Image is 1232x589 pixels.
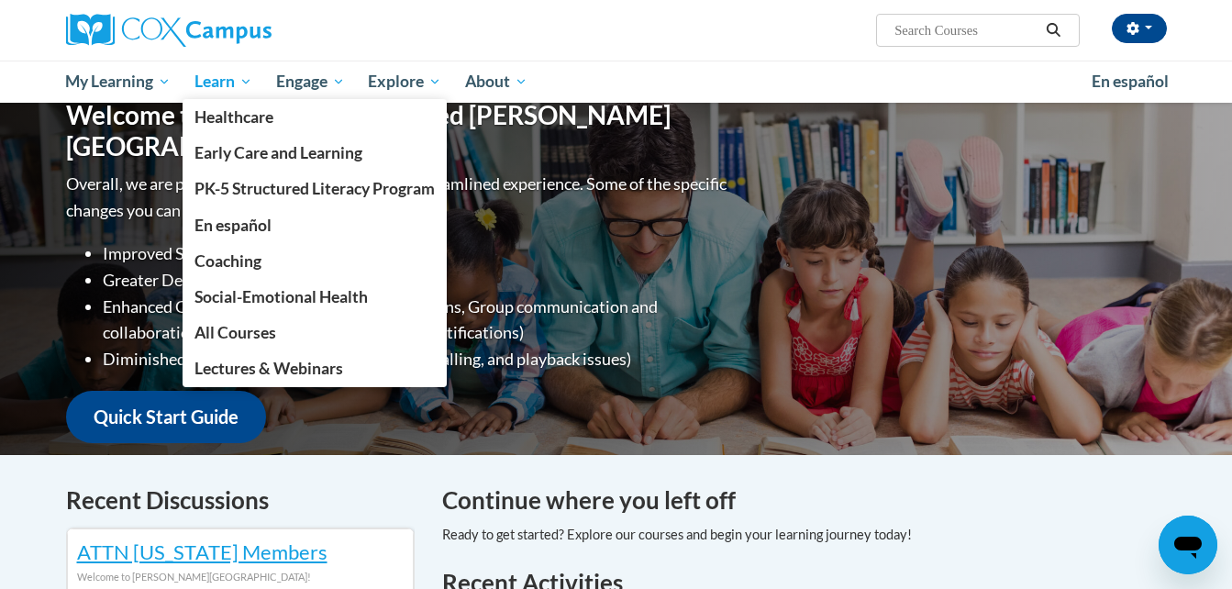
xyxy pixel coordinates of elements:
[39,61,1194,103] div: Main menu
[1080,62,1181,101] a: En español
[194,71,252,93] span: Learn
[1092,72,1169,91] span: En español
[453,61,539,103] a: About
[183,207,447,243] a: En español
[103,240,731,267] li: Improved Site Navigation
[183,171,447,206] a: PK-5 Structured Literacy Program
[194,251,261,271] span: Coaching
[77,539,327,564] a: ATTN [US_STATE] Members
[103,346,731,372] li: Diminished progression issues (site lag, video stalling, and playback issues)
[103,267,731,294] li: Greater Device Compatibility
[194,143,362,162] span: Early Care and Learning
[893,19,1039,41] input: Search Courses
[264,61,357,103] a: Engage
[276,71,345,93] span: Engage
[183,315,447,350] a: All Courses
[356,61,453,103] a: Explore
[77,567,404,587] div: Welcome to [PERSON_NAME][GEOGRAPHIC_DATA]!
[442,483,1167,518] h4: Continue where you left off
[183,61,264,103] a: Learn
[54,61,183,103] a: My Learning
[66,171,731,224] p: Overall, we are proud to provide you with a more streamlined experience. Some of the specific cha...
[183,350,447,386] a: Lectures & Webinars
[194,107,273,127] span: Healthcare
[183,279,447,315] a: Social-Emotional Health
[465,71,527,93] span: About
[183,135,447,171] a: Early Care and Learning
[66,391,266,443] a: Quick Start Guide
[194,359,343,378] span: Lectures & Webinars
[194,287,368,306] span: Social-Emotional Health
[183,99,447,135] a: Healthcare
[66,14,415,47] a: Cox Campus
[1039,19,1067,41] button: Search
[194,216,272,235] span: En español
[66,14,272,47] img: Cox Campus
[368,71,441,93] span: Explore
[103,294,731,347] li: Enhanced Group Collaboration Tools (Action plans, Group communication and collaboration tools, re...
[66,483,415,518] h4: Recent Discussions
[194,179,435,198] span: PK-5 Structured Literacy Program
[1159,516,1217,574] iframe: Button to launch messaging window
[183,243,447,279] a: Coaching
[66,100,731,161] h1: Welcome to the new and improved [PERSON_NAME][GEOGRAPHIC_DATA]
[65,71,171,93] span: My Learning
[1112,14,1167,43] button: Account Settings
[194,323,276,342] span: All Courses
